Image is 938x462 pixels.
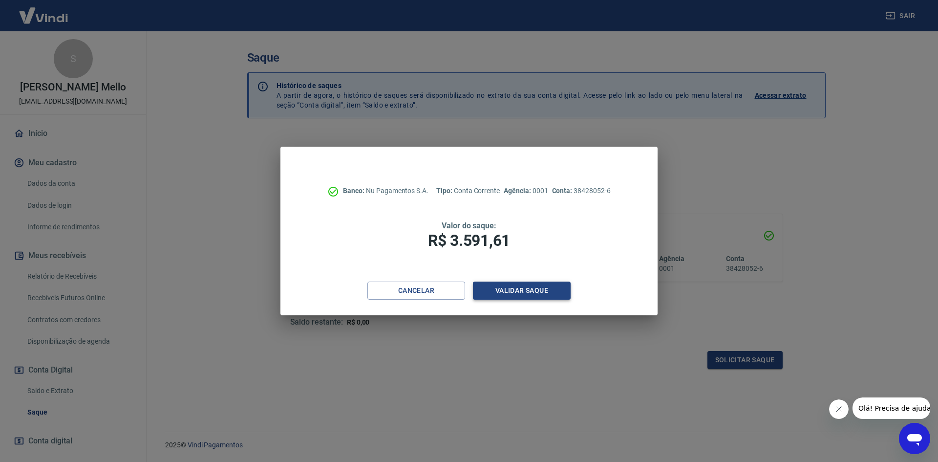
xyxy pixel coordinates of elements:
iframe: Botão para abrir a janela de mensagens [899,423,930,454]
span: Valor do saque: [442,221,496,230]
span: Conta: [552,187,574,195]
span: Agência: [504,187,533,195]
iframe: Mensagem da empresa [853,397,930,419]
span: R$ 3.591,61 [428,231,510,250]
p: Conta Corrente [436,186,500,196]
button: Validar saque [473,282,571,300]
p: 0001 [504,186,548,196]
span: Olá! Precisa de ajuda? [6,7,82,15]
button: Cancelar [367,282,465,300]
p: Nu Pagamentos S.A. [343,186,428,196]
span: Banco: [343,187,366,195]
span: Tipo: [436,187,454,195]
iframe: Fechar mensagem [829,399,849,419]
p: 38428052-6 [552,186,611,196]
